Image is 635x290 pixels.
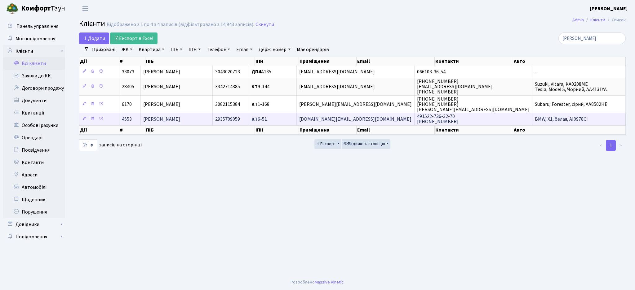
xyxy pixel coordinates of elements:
[314,139,341,149] button: Експорт
[357,57,435,66] th: Email
[3,132,65,144] a: Орендарі
[119,57,145,66] th: #
[357,125,435,135] th: Email
[299,57,357,66] th: Приміщення
[299,125,357,135] th: Приміщення
[3,156,65,169] a: Контакти
[251,101,258,108] b: КТ
[3,32,65,45] a: Мої повідомлення
[3,70,65,82] a: Заявки до КК
[535,68,537,75] span: -
[122,116,132,123] span: 4553
[3,193,65,206] a: Щоденник
[255,22,274,28] a: Скинути
[606,140,616,151] a: 1
[83,35,105,42] span: Додати
[535,101,607,108] span: Subaru, Forester, сірий, AA8502НЕ
[435,57,513,66] th: Контакти
[78,3,93,14] button: Переключити навігацію
[435,125,513,135] th: Контакти
[3,181,65,193] a: Автомобілі
[119,44,135,55] a: ЖК
[255,125,299,135] th: ІПН
[21,3,65,14] span: Таун
[3,107,65,119] a: Квитанції
[186,44,203,55] a: ІПН
[143,68,180,75] span: [PERSON_NAME]
[299,83,375,90] span: [EMAIL_ADDRESS][DOMAIN_NAME]
[143,116,180,123] span: [PERSON_NAME]
[291,279,344,286] div: Розроблено .
[315,279,344,285] a: Massive Kinetic
[215,116,240,123] span: 2935709059
[344,141,385,147] span: Видимість стовпців
[79,32,109,44] a: Додати
[535,81,607,93] span: Suzuki, Vitara, KA0208ME Tesla, Model S, Чорний, AA4131YA
[417,113,459,125] span: 491522-736-32-70 [PHONE_NUMBER]
[143,83,180,90] span: [PERSON_NAME]
[79,57,119,66] th: Дії
[79,139,142,151] label: записів на сторінці
[6,2,19,15] img: logo.png
[294,44,331,55] a: Має орендарів
[215,101,240,108] span: 3082115384
[3,20,65,32] a: Панель управління
[119,125,145,135] th: #
[122,101,132,108] span: 6170
[251,116,267,123] span: 6-51
[251,116,258,123] b: КТ
[145,57,255,66] th: ПІБ
[110,32,158,44] a: Експорт в Excel
[251,101,269,108] span: 1-168
[16,35,55,42] span: Мої повідомлення
[79,125,119,135] th: Дії
[234,44,255,55] a: Email
[590,17,605,23] a: Клієнти
[342,139,390,149] button: Видимість стовпців
[3,206,65,218] a: Порушення
[251,68,261,75] b: ДП4
[3,82,65,94] a: Договори продажу
[513,125,626,135] th: Авто
[16,23,58,30] span: Панель управління
[563,14,635,27] nav: breadcrumb
[168,44,185,55] a: ПІБ
[558,32,626,44] input: Пошук...
[299,116,411,123] span: [DOMAIN_NAME][EMAIL_ADDRESS][DOMAIN_NAME]
[79,139,97,151] select: записів на сторінці
[204,44,233,55] a: Телефон
[417,68,446,75] span: 066103-36-54
[251,68,271,75] span: А135
[3,94,65,107] a: Документи
[251,83,258,90] b: КТ
[256,44,293,55] a: Держ. номер
[299,68,375,75] span: [EMAIL_ADDRESS][DOMAIN_NAME]
[3,144,65,156] a: Посвідчення
[21,3,51,13] b: Комфорт
[90,44,118,55] a: Приховані
[590,5,628,12] a: [PERSON_NAME]
[513,57,626,66] th: Авто
[122,83,134,90] span: 28405
[122,68,134,75] span: 33073
[605,17,626,24] li: Список
[3,119,65,132] a: Особові рахунки
[417,96,530,113] span: [PHONE_NUMBER] [PHONE_NUMBER] [PERSON_NAME][EMAIL_ADDRESS][DOMAIN_NAME]
[79,18,105,29] span: Клієнти
[572,17,584,23] a: Admin
[215,68,240,75] span: 3043020723
[145,125,255,135] th: ПІБ
[316,141,336,147] span: Експорт
[143,101,180,108] span: [PERSON_NAME]
[417,78,493,95] span: [PHONE_NUMBER] [EMAIL_ADDRESS][DOMAIN_NAME] [PHONE_NUMBER]
[215,83,240,90] span: 3342714385
[535,116,588,123] span: BMW, X1, белая, AI0978CI
[255,57,299,66] th: ІПН
[299,101,412,108] span: [PERSON_NAME][EMAIL_ADDRESS][DOMAIN_NAME]
[3,57,65,70] a: Всі клієнти
[136,44,167,55] a: Квартира
[3,231,65,243] a: Повідомлення
[3,45,65,57] a: Клієнти
[3,218,65,231] a: Довідники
